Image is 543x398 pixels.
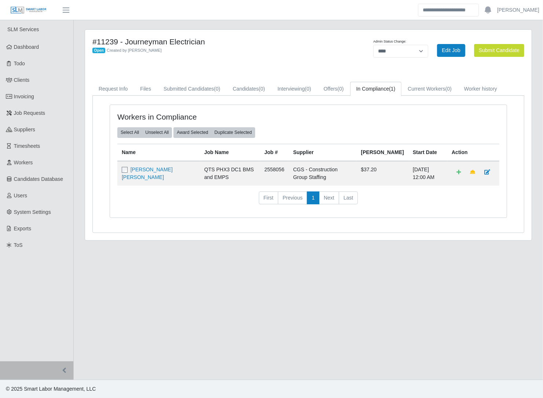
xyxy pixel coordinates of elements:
td: 2558056 [260,161,289,186]
div: bulk actions [117,127,172,138]
span: Suppliers [14,127,35,132]
span: Users [14,193,27,198]
th: [PERSON_NAME] [356,144,408,161]
a: Candidates [227,82,271,96]
a: 1 [307,191,319,205]
th: Start Date [408,144,447,161]
span: (0) [259,86,265,92]
button: Unselect All [142,127,172,138]
th: Job # [260,144,289,161]
h4: #11239 - Journeyman Electrician [92,37,340,46]
span: Invoicing [14,94,34,99]
td: $37.20 [356,161,408,186]
th: Action [447,144,499,161]
th: Job Name [200,144,260,161]
label: Admin Status Change: [373,39,406,44]
button: Duplicate Selected [211,127,255,138]
button: Submit Candidate [474,44,524,57]
a: Current Workers [401,82,458,96]
span: Workers [14,160,33,165]
a: [PERSON_NAME] [PERSON_NAME] [122,167,173,180]
nav: pagination [117,191,499,211]
a: Interviewing [271,82,318,96]
a: Edit Job [437,44,465,57]
span: (1) [389,86,395,92]
span: Todo [14,61,25,66]
a: Make Team Lead [465,166,480,179]
span: (0) [214,86,220,92]
td: QTS PHX3 DC1 BMS and EMPS [200,161,260,186]
td: [DATE] 12:00 AM [408,161,447,186]
th: Supplier [289,144,357,161]
h4: Workers in Compliance [117,112,270,121]
button: Award Selected [173,127,212,138]
td: CGS - Construction Group Staffing [289,161,357,186]
span: Dashboard [14,44,39,50]
a: Request Info [92,82,134,96]
span: Clients [14,77,30,83]
img: SLM Logo [10,6,47,14]
a: Worker history [458,82,503,96]
span: ToS [14,242,23,248]
input: Search [418,4,479,17]
a: Submitted Candidates [157,82,227,96]
a: In Compliance [350,82,402,96]
span: Open [92,48,105,54]
span: System Settings [14,209,51,215]
div: bulk actions [173,127,255,138]
button: Select All [117,127,142,138]
a: Offers [318,82,350,96]
span: (0) [305,86,311,92]
span: (0) [338,86,344,92]
span: SLM Services [7,26,39,32]
span: © 2025 Smart Labor Management, LLC [6,386,96,392]
span: Candidates Database [14,176,63,182]
span: Job Requests [14,110,45,116]
th: Name [117,144,200,161]
a: Add Default Cost Code [452,166,466,179]
a: [PERSON_NAME] [497,6,539,14]
a: Files [134,82,157,96]
span: (0) [445,86,452,92]
span: Created by [PERSON_NAME] [107,48,162,52]
span: Timesheets [14,143,40,149]
span: Exports [14,226,31,231]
